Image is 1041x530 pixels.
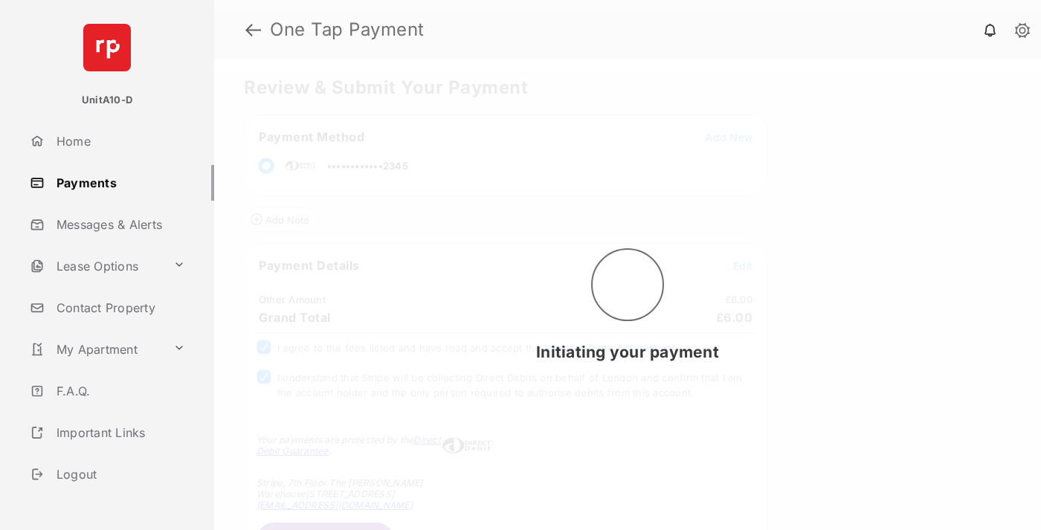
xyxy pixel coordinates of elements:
[82,93,132,108] p: UnitA10-D
[270,21,425,39] strong: One Tap Payment
[24,207,214,242] a: Messages & Alerts
[24,123,214,159] a: Home
[24,373,214,409] a: F.A.Q.
[24,165,214,201] a: Payments
[24,290,214,326] a: Contact Property
[536,343,719,361] span: Initiating your payment
[24,332,167,367] a: My Apartment
[83,24,131,71] img: svg+xml;base64,PHN2ZyB4bWxucz0iaHR0cDovL3d3dy53My5vcmcvMjAwMC9zdmciIHdpZHRoPSI2NCIgaGVpZ2h0PSI2NC...
[24,248,167,284] a: Lease Options
[24,456,214,492] a: Logout
[24,415,191,450] a: Important Links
